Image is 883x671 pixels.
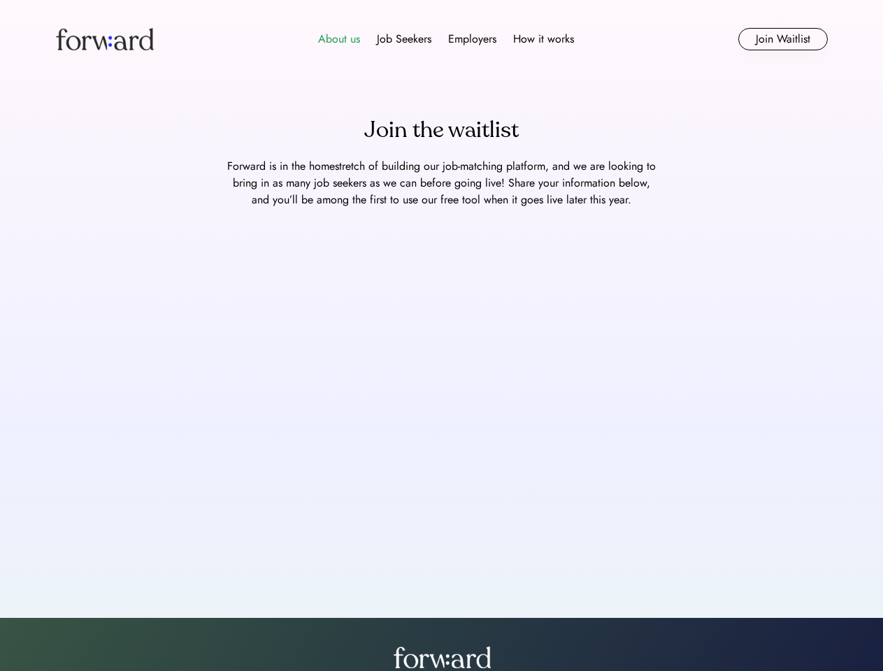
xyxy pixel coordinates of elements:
[364,113,519,147] div: Join the waitlist
[393,646,491,668] img: forward-logo-white.png
[225,158,659,208] div: Forward is in the homestretch of building our job-matching platform, and we are looking to bring ...
[56,28,154,50] img: Forward logo
[34,219,849,569] iframe: My new form
[377,31,431,48] div: Job Seekers
[513,31,574,48] div: How it works
[448,31,496,48] div: Employers
[738,28,828,50] button: Join Waitlist
[318,31,360,48] div: About us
